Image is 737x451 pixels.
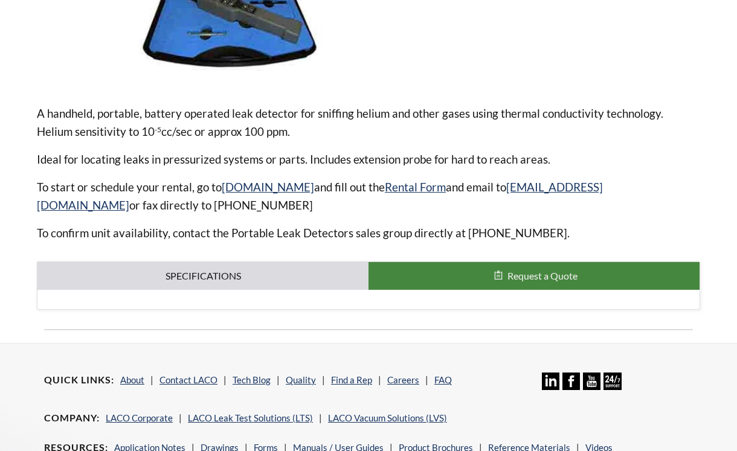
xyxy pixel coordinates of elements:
[37,104,700,141] p: A handheld, portable, battery operated leak detector for sniffing helium and other gases using th...
[603,373,621,390] img: 24/7 Support Icon
[328,412,447,423] a: LACO Vacuum Solutions (LVS)
[159,374,217,385] a: Contact LACO
[286,374,316,385] a: Quality
[37,178,700,214] p: To start or schedule your rental, go to and fill out the and email to or fax directly to [PHONE_N...
[507,270,578,281] span: Request a Quote
[37,224,700,242] p: To confirm unit availability, contact the Portable Leak Detectors sales group directly at [PHONE_...
[188,412,313,423] a: LACO Leak Test Solutions (LTS)
[222,180,314,194] a: [DOMAIN_NAME]
[603,381,621,392] a: 24/7 Support
[106,412,173,423] a: LACO Corporate
[387,374,419,385] a: Careers
[44,374,114,386] h4: Quick Links
[385,180,446,194] a: Rental Form
[37,150,700,168] p: Ideal for locating leaks in pressurized systems or parts. Includes extension probe for hard to re...
[434,374,452,385] a: FAQ
[331,374,372,385] a: Find a Rep
[233,374,271,385] a: Tech Blog
[368,262,700,290] button: Request a Quote
[120,374,144,385] a: About
[155,125,161,134] sup: -5
[44,412,100,424] h4: Company
[37,262,368,290] a: Specifications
